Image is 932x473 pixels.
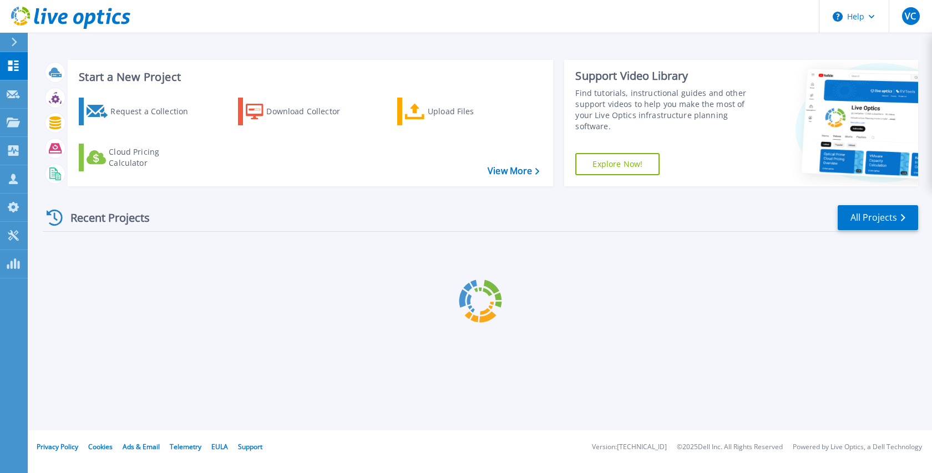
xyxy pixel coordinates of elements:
[575,69,754,83] div: Support Video Library
[211,442,228,451] a: EULA
[266,100,355,123] div: Download Collector
[575,88,754,132] div: Find tutorials, instructional guides and other support videos to help you make the most of your L...
[79,144,202,171] a: Cloud Pricing Calculator
[110,100,199,123] div: Request a Collection
[793,444,922,451] li: Powered by Live Optics, a Dell Technology
[123,442,160,451] a: Ads & Email
[905,12,916,21] span: VC
[170,442,201,451] a: Telemetry
[79,71,539,83] h3: Start a New Project
[43,204,165,231] div: Recent Projects
[428,100,516,123] div: Upload Files
[575,153,660,175] a: Explore Now!
[592,444,667,451] li: Version: [TECHNICAL_ID]
[109,146,197,169] div: Cloud Pricing Calculator
[677,444,783,451] li: © 2025 Dell Inc. All Rights Reserved
[488,166,539,176] a: View More
[37,442,78,451] a: Privacy Policy
[397,98,521,125] a: Upload Files
[838,205,918,230] a: All Projects
[238,442,262,451] a: Support
[238,98,362,125] a: Download Collector
[88,442,113,451] a: Cookies
[79,98,202,125] a: Request a Collection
